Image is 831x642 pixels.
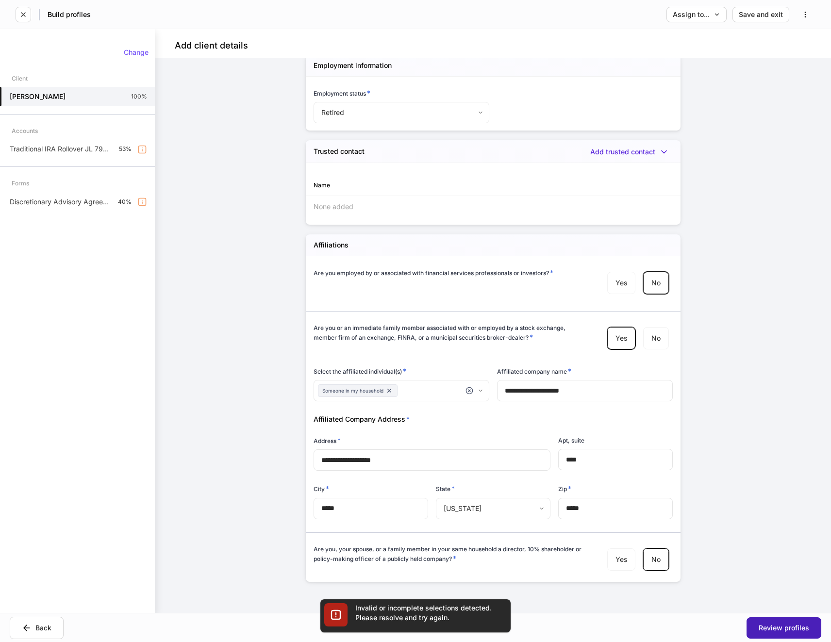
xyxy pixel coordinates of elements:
[118,198,132,206] p: 40%
[436,498,550,519] div: [US_STATE]
[12,70,28,87] div: Client
[314,147,365,156] h5: Trusted contact
[314,436,341,445] h6: Address
[436,484,455,494] h6: State
[314,268,553,278] h6: Are you employed by or associated with financial services professionals or investors?
[48,10,91,19] h5: Build profiles
[117,45,155,60] button: Change
[759,625,809,631] div: Review profiles
[314,323,584,342] h6: Are you or an immediate family member associated with or employed by a stock exchange, member fir...
[747,617,821,639] button: Review profiles
[306,196,681,217] div: None added
[124,49,149,56] div: Change
[306,403,673,424] div: Affiliated Company Address
[314,102,489,123] div: Retired
[314,61,392,70] h5: Employment information
[314,366,406,376] h6: Select the affiliated individual(s)
[314,544,584,563] h6: Are you, your spouse, or a family member in your same household a director, 10% shareholder or po...
[590,147,673,157] button: Add trusted contact
[314,240,349,250] h5: Affiliations
[12,175,29,192] div: Forms
[497,366,571,376] h6: Affiliated company name
[673,11,720,18] div: Assign to...
[175,40,248,51] h4: Add client details
[666,7,727,22] button: Assign to...
[119,145,132,153] p: 53%
[10,617,64,639] button: Back
[10,197,110,207] p: Discretionary Advisory Agreement: Non-Wrap Fee
[558,436,584,445] h6: Apt, suite
[131,93,147,100] p: 100%
[314,88,370,98] h6: Employment status
[12,122,38,139] div: Accounts
[558,484,571,494] h6: Zip
[732,7,789,22] button: Save and exit
[355,603,501,623] div: Invalid or incomplete selections detected. Please resolve and try again.
[739,11,783,18] div: Save and exit
[314,484,329,494] h6: City
[314,181,493,190] div: Name
[22,623,51,633] div: Back
[10,144,111,154] p: Traditional IRA Rollover JL 7999
[322,387,383,395] span: Someone in my household
[10,92,66,101] h5: [PERSON_NAME]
